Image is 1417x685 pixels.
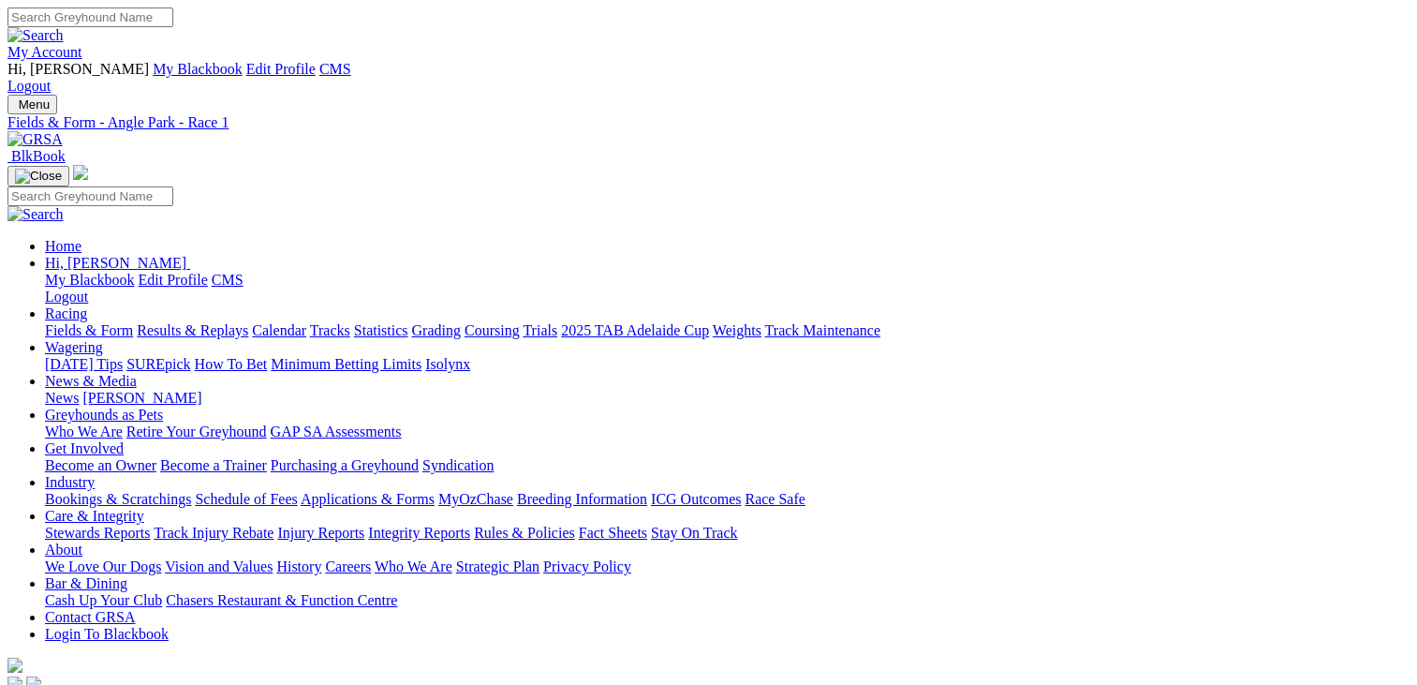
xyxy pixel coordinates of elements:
[7,78,51,94] a: Logout
[7,27,64,44] img: Search
[713,322,761,338] a: Weights
[45,575,127,591] a: Bar & Dining
[301,491,435,507] a: Applications & Forms
[7,166,69,186] button: Toggle navigation
[45,491,1410,508] div: Industry
[277,525,364,541] a: Injury Reports
[45,592,1410,609] div: Bar & Dining
[651,525,737,541] a: Stay On Track
[195,356,268,372] a: How To Bet
[166,592,397,608] a: Chasers Restaurant & Function Centre
[126,424,267,439] a: Retire Your Greyhound
[246,61,316,77] a: Edit Profile
[45,542,82,558] a: About
[319,61,351,77] a: CMS
[271,356,421,372] a: Minimum Betting Limits
[45,424,1410,440] div: Greyhounds as Pets
[7,61,1410,95] div: My Account
[579,525,647,541] a: Fact Sheets
[154,525,273,541] a: Track Injury Rebate
[7,95,57,114] button: Toggle navigation
[45,440,124,456] a: Get Involved
[7,148,66,164] a: BlkBook
[7,206,64,223] img: Search
[45,390,79,406] a: News
[11,148,66,164] span: BlkBook
[45,592,162,608] a: Cash Up Your Club
[45,457,1410,474] div: Get Involved
[15,169,62,184] img: Close
[438,491,513,507] a: MyOzChase
[45,322,1410,339] div: Racing
[45,525,1410,542] div: Care & Integrity
[139,272,208,288] a: Edit Profile
[412,322,461,338] a: Grading
[465,322,520,338] a: Coursing
[45,305,87,321] a: Racing
[45,474,95,490] a: Industry
[422,457,494,473] a: Syndication
[561,322,709,338] a: 2025 TAB Adelaide Cup
[523,322,557,338] a: Trials
[651,491,741,507] a: ICG Outcomes
[73,165,88,180] img: logo-grsa-white.png
[137,322,248,338] a: Results & Replays
[45,525,150,541] a: Stewards Reports
[126,356,190,372] a: SUREpick
[45,508,144,524] a: Care & Integrity
[45,238,81,254] a: Home
[45,491,191,507] a: Bookings & Scratchings
[45,407,163,423] a: Greyhounds as Pets
[765,322,880,338] a: Track Maintenance
[45,390,1410,407] div: News & Media
[276,558,321,574] a: History
[271,457,419,473] a: Purchasing a Greyhound
[45,558,1410,575] div: About
[45,626,169,642] a: Login To Blackbook
[7,658,22,673] img: logo-grsa-white.png
[354,322,408,338] a: Statistics
[45,289,88,305] a: Logout
[45,255,190,271] a: Hi, [PERSON_NAME]
[165,558,273,574] a: Vision and Values
[19,97,50,112] span: Menu
[7,186,173,206] input: Search
[543,558,631,574] a: Privacy Policy
[153,61,243,77] a: My Blackbook
[45,424,123,439] a: Who We Are
[456,558,539,574] a: Strategic Plan
[45,356,1410,373] div: Wagering
[45,272,1410,305] div: Hi, [PERSON_NAME]
[7,61,149,77] span: Hi, [PERSON_NAME]
[368,525,470,541] a: Integrity Reports
[517,491,647,507] a: Breeding Information
[45,255,186,271] span: Hi, [PERSON_NAME]
[45,457,156,473] a: Become an Owner
[375,558,452,574] a: Who We Are
[195,491,297,507] a: Schedule of Fees
[7,131,63,148] img: GRSA
[7,44,82,60] a: My Account
[82,390,201,406] a: [PERSON_NAME]
[271,424,402,439] a: GAP SA Assessments
[425,356,470,372] a: Isolynx
[474,525,575,541] a: Rules & Policies
[310,322,350,338] a: Tracks
[45,609,135,625] a: Contact GRSA
[160,457,267,473] a: Become a Trainer
[745,491,804,507] a: Race Safe
[7,114,1410,131] a: Fields & Form - Angle Park - Race 1
[7,7,173,27] input: Search
[45,373,137,389] a: News & Media
[45,356,123,372] a: [DATE] Tips
[212,272,244,288] a: CMS
[45,558,161,574] a: We Love Our Dogs
[45,322,133,338] a: Fields & Form
[325,558,371,574] a: Careers
[45,272,135,288] a: My Blackbook
[252,322,306,338] a: Calendar
[45,339,103,355] a: Wagering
